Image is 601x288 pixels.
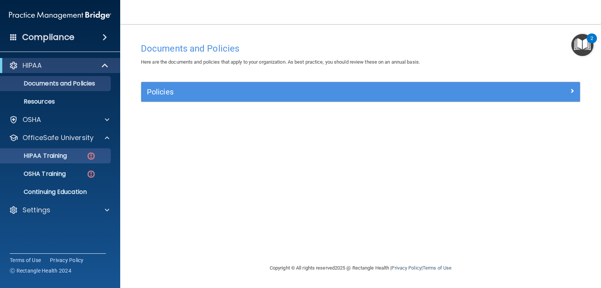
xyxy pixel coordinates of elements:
button: Open Resource Center, 2 new notifications [571,34,593,56]
p: HIPAA [23,61,42,70]
div: Copyright © All rights reserved 2025 @ Rectangle Health | | [223,256,498,280]
p: Settings [23,206,50,215]
span: Here are the documents and policies that apply to your organization. As best practice, you should... [141,59,420,65]
h4: Compliance [22,32,74,43]
a: HIPAA [9,61,109,70]
p: HIPAA Training [5,152,67,160]
a: OSHA [9,115,109,124]
a: Settings [9,206,109,215]
p: OSHA Training [5,170,66,178]
h5: Policies [147,88,465,96]
p: Documents and Policies [5,80,107,87]
a: Privacy Policy [391,265,421,271]
p: OfficeSafe University [23,133,94,142]
h4: Documents and Policies [141,44,580,53]
div: 2 [590,38,593,48]
a: Terms of Use [423,265,452,271]
a: Terms of Use [10,256,41,264]
img: PMB logo [9,8,111,23]
a: Privacy Policy [50,256,84,264]
img: danger-circle.6113f641.png [86,151,96,161]
p: OSHA [23,115,41,124]
img: danger-circle.6113f641.png [86,169,96,179]
a: Policies [147,86,574,98]
span: Ⓒ Rectangle Health 2024 [10,267,71,274]
p: Continuing Education [5,188,107,196]
p: Resources [5,98,107,105]
a: OfficeSafe University [9,133,109,142]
